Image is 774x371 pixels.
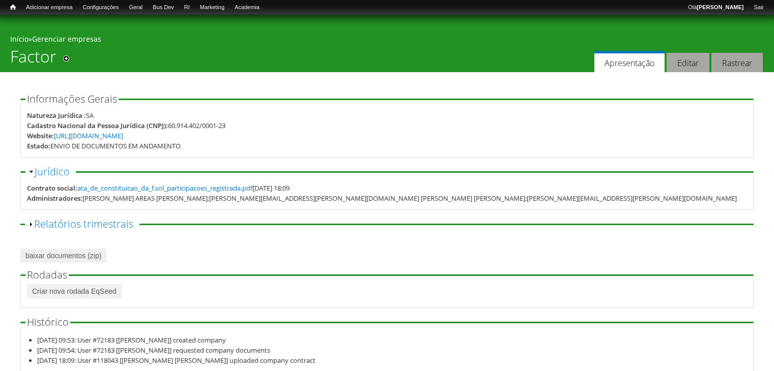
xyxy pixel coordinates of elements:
a: Início [10,34,28,44]
a: Sair [749,3,769,13]
a: Editar [667,53,709,73]
div: » [10,34,764,47]
div: Cadastro Nacional da Pessoa Jurídica (CNPJ): [27,120,168,131]
a: Geral [124,3,148,13]
a: baixar documentos (zip) [20,249,106,263]
div: 60.914.402/0001-23 [168,120,225,131]
div: Administradores: [27,193,82,203]
span: [DATE] 18:09 [77,183,290,193]
div: Contrato social: [27,183,77,193]
a: Relatórios trimestrais [34,217,133,231]
a: Bus Dev [148,3,179,13]
a: RI [179,3,195,13]
h1: Factor [10,47,56,72]
a: ata_de_constituicao_da_f.sol_participacoes_registrada.pdf [77,183,252,193]
a: Rastrear [711,53,763,73]
a: [URL][DOMAIN_NAME] [54,131,123,140]
a: Marketing [195,3,230,13]
li: [DATE] 18:09: User #118043 [[PERSON_NAME] [PERSON_NAME]] uploaded company contract [37,355,748,365]
a: Jurídico [35,165,70,178]
div: SA [86,110,94,120]
span: Histórico [27,315,69,329]
div: Estado: [27,141,50,151]
div: [PERSON_NAME] AREAS [PERSON_NAME];[PERSON_NAME][EMAIL_ADDRESS][PERSON_NAME][DOMAIN_NAME] [PERSON_... [82,193,737,203]
strong: [PERSON_NAME] [697,4,743,10]
a: Gerenciar empresas [32,34,101,44]
div: ENVIO DE DOCUMENTOS EM ANDAMENTO [50,141,181,151]
span: Rodadas [27,268,67,282]
a: Olá[PERSON_NAME] [683,3,749,13]
li: [DATE] 09:54: User #72183 [[PERSON_NAME]] requested company documents [37,345,748,355]
a: Apresentação [594,51,665,73]
div: Natureza Jurídica : [27,110,86,120]
li: [DATE] 09:53: User #72183 [[PERSON_NAME]] created company [37,335,748,345]
a: Criar nova rodada EqSeed [27,284,122,298]
a: Início [5,3,21,12]
div: Website: [27,131,54,141]
a: Adicionar empresa [21,3,78,13]
span: Início [10,4,16,11]
a: Academia [230,3,265,13]
span: Informações Gerais [27,92,117,106]
a: Configurações [78,3,124,13]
